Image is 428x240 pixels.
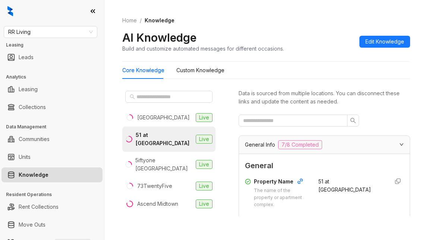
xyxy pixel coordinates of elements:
span: Live [196,199,213,208]
li: Move Outs [1,217,103,232]
li: Knowledge [1,167,103,182]
h3: Data Management [6,124,104,130]
li: Collections [1,100,103,115]
h3: Resident Operations [6,191,104,198]
li: / [140,16,142,25]
div: 73TwentyFive [137,182,172,190]
a: Knowledge [19,167,48,182]
span: 7/8 Completed [278,140,322,149]
span: General Info [245,141,275,149]
img: logo [7,6,13,16]
div: [GEOGRAPHIC_DATA] [137,113,190,122]
span: RR Living [8,26,93,38]
div: The name of the property or apartment complex. [254,187,309,208]
li: Leads [1,50,103,65]
a: Collections [19,100,46,115]
li: Rent Collections [1,199,103,214]
a: Units [19,150,31,164]
span: Edit Knowledge [365,38,404,46]
h2: AI Knowledge [122,31,196,45]
span: search [350,118,356,124]
div: Ascend Midtown [137,200,178,208]
span: Live [196,182,213,191]
span: 51 at [GEOGRAPHIC_DATA] [318,178,371,193]
div: Core Knowledge [122,66,164,74]
div: Build and customize automated messages for different occasions. [122,45,284,52]
li: Units [1,150,103,164]
div: 51 at [GEOGRAPHIC_DATA] [136,131,193,147]
a: Leasing [19,82,38,97]
div: Custom Knowledge [176,66,224,74]
span: Live [196,160,213,169]
span: Live [196,113,213,122]
h3: Analytics [6,74,104,80]
a: Rent Collections [19,199,59,214]
span: General [245,160,404,172]
div: 5iftyone [GEOGRAPHIC_DATA] [135,156,193,173]
li: Leasing [1,82,103,97]
button: Edit Knowledge [359,36,410,48]
span: expanded [399,142,404,147]
a: Communities [19,132,50,147]
span: Live [196,135,213,144]
li: Communities [1,132,103,147]
span: Knowledge [145,17,174,23]
h3: Leasing [6,42,104,48]
div: General Info7/8 Completed [239,136,410,154]
span: search [130,94,135,99]
a: Leads [19,50,34,65]
a: Move Outs [19,217,45,232]
div: Property Name [254,177,309,187]
a: Home [121,16,138,25]
div: Data is sourced from multiple locations. You can disconnect these links and update the content as... [239,89,410,106]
